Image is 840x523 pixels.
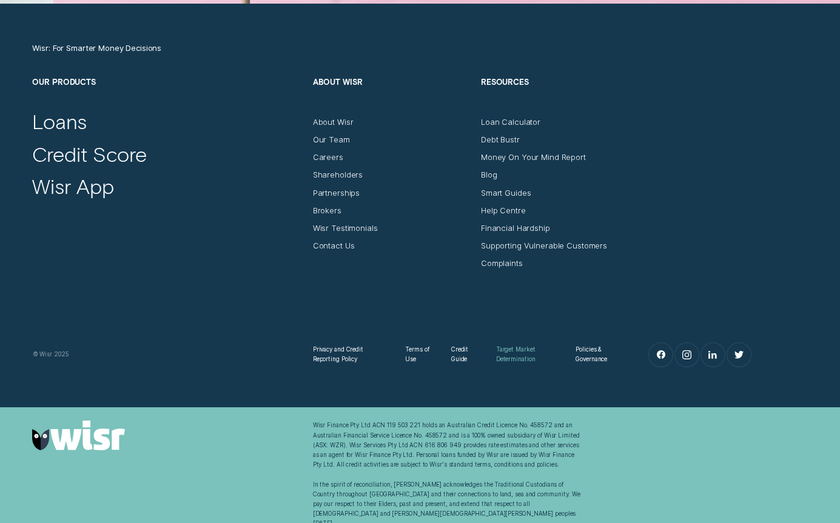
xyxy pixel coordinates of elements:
[481,152,586,162] a: Money On Your Mind Report
[481,77,639,117] h2: Resources
[481,117,540,127] a: Loan Calculator
[32,141,146,167] a: Credit Score
[32,77,303,117] h2: Our Products
[481,223,550,233] a: Financial Hardship
[313,77,471,117] h2: About Wisr
[313,152,343,162] a: Careers
[313,345,388,364] a: Privacy and Credit Reporting Policy
[32,173,113,199] a: Wisr App
[496,345,558,364] a: Target Market Determination
[727,343,751,367] a: Twitter
[701,343,725,367] a: LinkedIn
[481,170,497,179] a: Blog
[313,223,378,233] a: Wisr Testimonials
[649,343,673,367] a: Facebook
[313,117,354,127] a: About Wisr
[405,345,433,364] a: Terms of Use
[27,350,307,359] div: © Wisr 2025
[675,343,699,367] a: Instagram
[313,241,355,250] a: Contact Us
[313,170,363,179] a: Shareholders
[481,241,607,250] a: Supporting Vulnerable Customers
[481,258,523,268] a: Complaints
[313,188,360,198] a: Partnerships
[313,205,341,215] a: Brokers
[32,421,124,450] img: Wisr
[481,135,520,144] a: Debt Bustr
[32,108,87,134] a: Loans
[576,345,622,364] a: Policies & Governance
[313,135,350,144] a: Our Team
[481,188,531,198] a: Smart Guides
[451,345,479,364] a: Credit Guide
[32,43,161,53] a: Wisr: For Smarter Money Decisions
[481,205,526,215] a: Help Centre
